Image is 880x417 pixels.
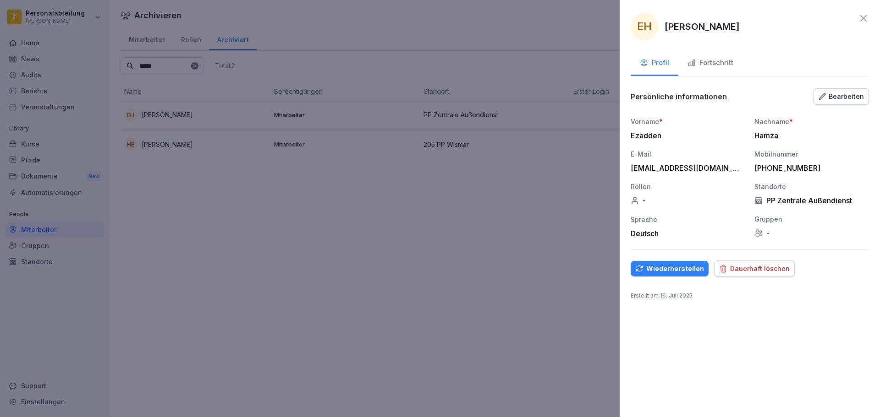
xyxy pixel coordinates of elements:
[754,182,869,191] div: Standorte
[754,149,869,159] div: Mobilnummer
[678,51,742,76] button: Fortschritt
[631,182,745,191] div: Rollen
[631,149,745,159] div: E-Mail
[814,88,869,105] button: Bearbeiten
[665,20,740,33] p: [PERSON_NAME]
[754,228,869,238] div: -
[631,196,745,205] div: -
[631,163,741,173] div: [EMAIL_ADDRESS][DOMAIN_NAME]
[719,264,790,274] div: Dauerhaft löschen
[754,131,864,140] div: Hamza
[631,92,727,101] p: Persönliche informationen
[754,163,864,173] div: [PHONE_NUMBER]
[754,196,869,205] div: PP Zentrale Außendienst
[754,117,869,126] div: Nachname
[631,292,869,300] p: Erstellt am : 16. Juli 2025
[631,13,658,40] div: EH
[640,58,669,68] div: Profil
[714,260,795,277] button: Dauerhaft löschen
[631,117,745,126] div: Vorname
[635,264,704,274] div: Wiederherstellen
[631,215,745,224] div: Sprache
[687,58,733,68] div: Fortschritt
[754,214,869,224] div: Gruppen
[819,92,864,102] div: Bearbeiten
[631,51,678,76] button: Profil
[631,261,709,276] button: Wiederherstellen
[631,229,745,238] div: Deutsch
[631,131,741,140] div: Ezadden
